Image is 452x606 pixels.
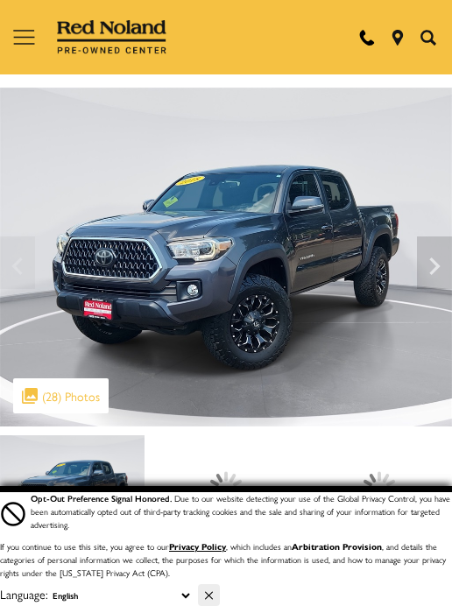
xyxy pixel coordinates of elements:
[48,588,194,603] select: Language Select
[198,584,220,606] button: Close Button
[359,30,375,46] a: Call Red Noland Pre-Owned
[31,492,452,532] div: Due to our website detecting your use of the Global Privacy Control, you have been automatically ...
[57,20,167,55] img: Red Noland Pre-Owned
[57,26,167,44] a: Red Noland Pre-Owned
[13,378,109,413] div: (28) Photos
[292,540,382,553] strong: Arbitration Provision
[169,540,226,553] a: Privacy Policy
[413,30,443,46] button: Open the inventory search
[31,492,174,504] span: Opt-Out Preference Signal Honored .
[417,236,452,289] div: Next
